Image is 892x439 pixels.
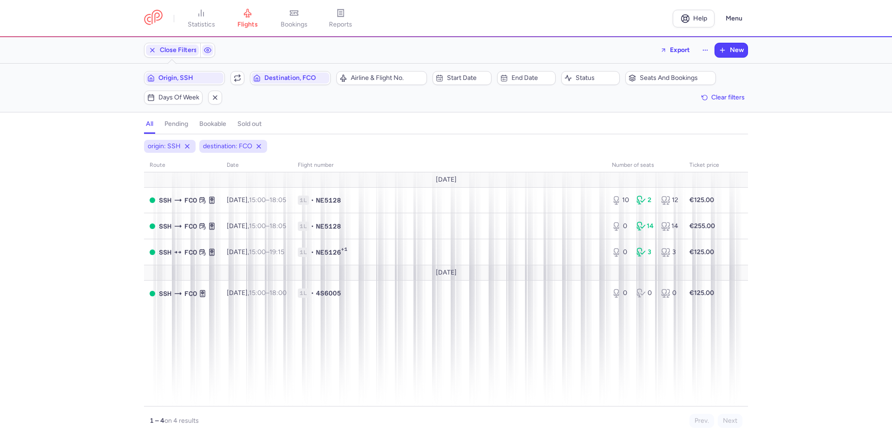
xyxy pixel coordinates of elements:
[269,289,287,297] time: 18:00
[316,288,341,298] span: 4S6005
[159,221,171,231] span: SSH
[311,222,314,231] span: •
[316,248,341,257] span: NE5126
[249,289,266,297] time: 15:00
[661,196,678,205] div: 12
[298,248,309,257] span: 1L
[150,197,155,203] span: OPEN
[184,247,197,257] span: Leonardo Da Vinci (Fiumicino), Roma, Italy
[661,222,678,231] div: 14
[436,176,457,183] span: [DATE]
[341,246,348,256] span: +1
[636,196,654,205] div: 2
[720,10,748,27] button: Menu
[221,158,292,172] th: date
[298,196,309,205] span: 1L
[144,91,203,105] button: Days of week
[237,120,262,128] h4: sold out
[661,288,678,298] div: 0
[184,221,197,231] span: Leonardo Da Vinci (Fiumicino), Roma, Italy
[249,222,286,230] span: –
[689,289,714,297] strong: €125.00
[148,142,181,151] span: origin: SSH
[512,74,552,82] span: End date
[269,196,286,204] time: 18:05
[311,248,314,257] span: •
[264,74,328,82] span: Destination, FCO
[224,8,271,29] a: flights
[730,46,744,54] span: New
[160,46,197,54] span: Close Filters
[144,158,221,172] th: route
[159,195,171,205] span: SSH
[447,74,488,82] span: Start date
[250,71,331,85] button: Destination, FCO
[227,222,286,230] span: [DATE],
[329,20,352,29] span: reports
[561,71,620,85] button: Status
[158,74,222,82] span: Origin, SSH
[249,248,284,256] span: –
[576,74,617,82] span: Status
[711,94,745,101] span: Clear filters
[269,248,284,256] time: 19:15
[317,8,364,29] a: reports
[625,71,716,85] button: Seats and bookings
[673,10,715,27] a: Help
[249,222,266,230] time: 15:00
[164,417,199,425] span: on 4 results
[227,289,287,297] span: [DATE],
[227,248,284,256] span: [DATE],
[670,46,690,53] span: Export
[351,74,424,82] span: Airline & Flight No.
[612,222,629,231] div: 0
[150,249,155,255] span: OPEN
[654,43,696,58] button: Export
[612,248,629,257] div: 0
[689,222,715,230] strong: €255.00
[689,248,714,256] strong: €125.00
[336,71,427,85] button: Airline & Flight No.
[227,196,286,204] span: [DATE],
[144,43,200,57] button: Close Filters
[184,195,197,205] span: Leonardo Da Vinci (Fiumicino), Roma, Italy
[150,417,164,425] strong: 1 – 4
[433,71,491,85] button: Start date
[715,43,748,57] button: New
[159,288,171,299] span: SSH
[612,196,629,205] div: 10
[311,288,314,298] span: •
[640,74,713,82] span: Seats and bookings
[249,196,266,204] time: 15:00
[188,20,215,29] span: statistics
[281,20,308,29] span: bookings
[159,247,171,257] span: Sharm el-Sheikh International Airport, Sharm el-Sheikh, Egypt
[144,71,225,85] button: Origin, SSH
[271,8,317,29] a: bookings
[249,196,286,204] span: –
[150,223,155,229] span: OPEN
[689,414,714,428] button: Prev.
[158,94,199,101] span: Days of week
[636,288,654,298] div: 0
[497,71,556,85] button: End date
[203,142,252,151] span: destination: FCO
[144,10,163,27] a: CitizenPlane red outlined logo
[269,222,286,230] time: 18:05
[249,289,287,297] span: –
[311,196,314,205] span: •
[249,248,266,256] time: 15:00
[612,288,629,298] div: 0
[184,288,197,299] span: Leonardo Da Vinci (Fiumicino), Roma, Italy
[436,269,457,276] span: [DATE]
[689,196,714,204] strong: €125.00
[636,248,654,257] div: 3
[199,120,226,128] h4: bookable
[146,120,153,128] h4: all
[606,158,684,172] th: number of seats
[298,288,309,298] span: 1L
[661,248,678,257] div: 3
[684,158,725,172] th: Ticket price
[316,222,341,231] span: NE5128
[164,120,188,128] h4: pending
